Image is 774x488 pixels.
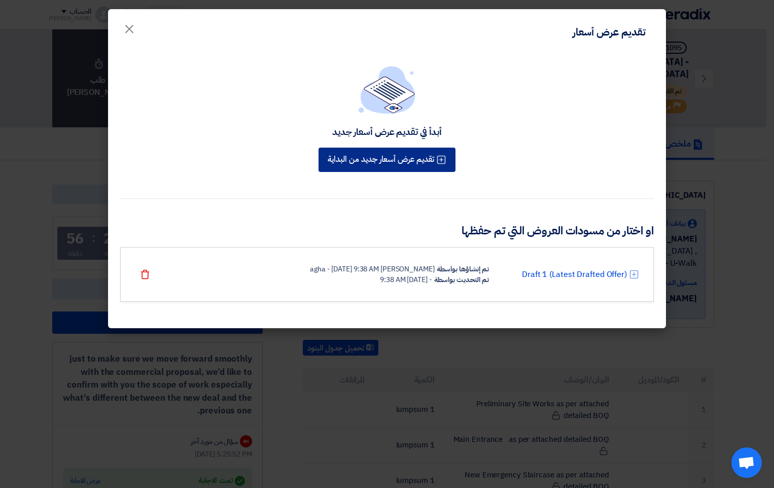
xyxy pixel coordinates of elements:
h3: او اختار من مسودات العروض التي تم حفظها [120,223,654,239]
a: دردشة مفتوحة [731,447,762,478]
div: تم التحديث بواسطة [434,274,489,285]
span: × [123,13,135,44]
button: تقديم عرض أسعار جديد من البداية [319,148,455,172]
div: تقديم عرض أسعار [573,24,646,40]
div: [PERSON_NAME] agha - [DATE] 9:38 AM [310,264,435,274]
img: empty_state_list.svg [359,66,415,114]
a: Draft 1 (Latest Drafted Offer) [522,268,627,281]
div: - [DATE] 9:38 AM [380,274,432,285]
div: تم إنشاؤها بواسطة [437,264,489,274]
button: Close [115,16,144,37]
div: أبدأ في تقديم عرض أسعار جديد [332,126,442,137]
